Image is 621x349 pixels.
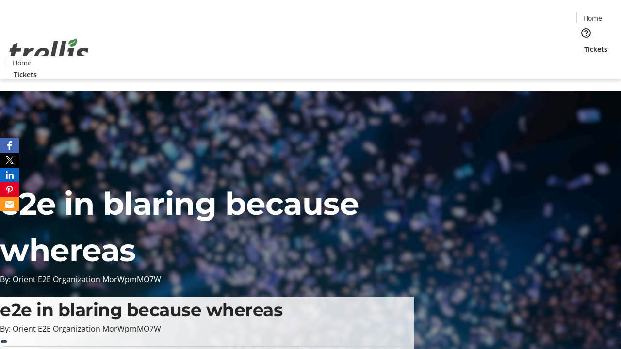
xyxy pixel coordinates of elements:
button: Cart [576,54,596,74]
span: Home [583,13,602,23]
a: Home [577,13,608,23]
a: Home [6,58,37,68]
a: Tickets [6,69,45,79]
a: Tickets [576,44,615,54]
button: Help [576,23,596,43]
span: Home [13,58,32,68]
img: Orient E2E Organization MorWpmMO7W's Logo [6,28,92,76]
span: Tickets [14,69,37,79]
span: Tickets [584,44,607,54]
